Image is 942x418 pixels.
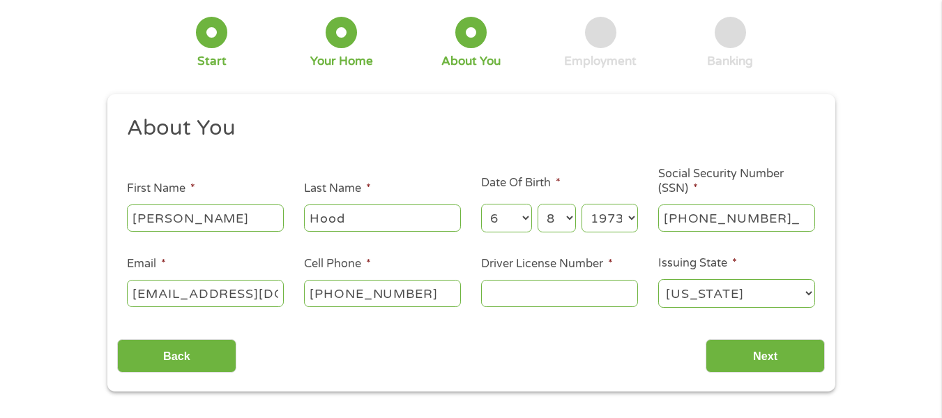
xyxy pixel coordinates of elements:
[304,204,461,231] input: Smith
[304,280,461,306] input: (541) 754-3010
[127,114,805,142] h2: About You
[117,339,236,373] input: Back
[481,176,561,191] label: Date Of Birth
[481,257,613,271] label: Driver License Number
[197,54,227,69] div: Start
[658,256,737,271] label: Issuing State
[658,204,815,231] input: 078-05-1120
[304,181,371,196] label: Last Name
[441,54,501,69] div: About You
[127,181,195,196] label: First Name
[310,54,373,69] div: Your Home
[127,257,166,271] label: Email
[658,167,815,196] label: Social Security Number (SSN)
[707,54,753,69] div: Banking
[127,280,284,306] input: john@gmail.com
[127,204,284,231] input: John
[304,257,371,271] label: Cell Phone
[564,54,637,69] div: Employment
[706,339,825,373] input: Next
